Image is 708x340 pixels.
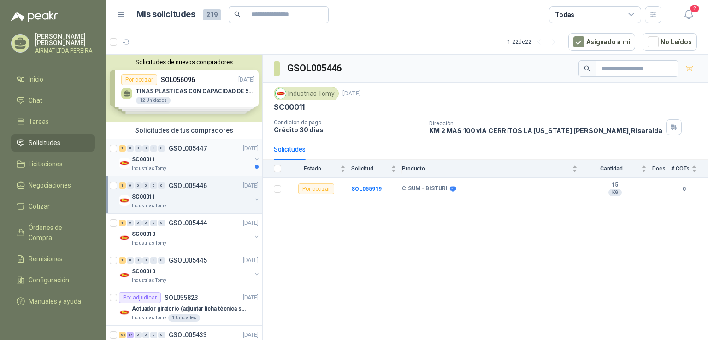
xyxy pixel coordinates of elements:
p: SC00011 [132,193,155,201]
div: Solicitudes [274,144,306,154]
div: 0 [127,145,134,152]
img: Company Logo [119,158,130,169]
th: Cantidad [583,160,652,178]
p: KM 2 MAS 100 vIA CERRITOS LA [US_STATE] [PERSON_NAME] , Risaralda [429,127,662,135]
span: Remisiones [29,254,63,264]
div: 0 [158,257,165,264]
div: 0 [158,145,165,152]
a: 1 0 0 0 0 0 GSOL005445[DATE] Company LogoSC00010Industrias Tomy [119,255,260,284]
button: 2 [680,6,697,23]
span: 219 [203,9,221,20]
div: 0 [150,332,157,338]
span: Producto [402,165,570,172]
p: GSOL005445 [169,257,207,264]
p: [DATE] [243,331,259,340]
button: No Leídos [643,33,697,51]
span: Manuales y ayuda [29,296,81,306]
p: Crédito 30 días [274,126,422,134]
div: 0 [135,220,142,226]
b: 15 [583,182,647,189]
th: Estado [287,160,351,178]
a: Negociaciones [11,176,95,194]
a: SOL055919 [351,186,382,192]
div: 0 [150,145,157,152]
a: 1 0 0 0 0 0 GSOL005447[DATE] Company LogoSC00011Industrias Tomy [119,143,260,172]
a: Por adjudicarSOL055823[DATE] Company LogoActuador giratorio (adjuntar ficha técnica si es diferen... [106,288,262,326]
img: Company Logo [276,88,286,99]
span: Solicitud [351,165,389,172]
th: Docs [652,160,671,178]
img: Logo peakr [11,11,58,22]
span: Chat [29,95,42,106]
div: Todas [555,10,574,20]
span: Inicio [29,74,43,84]
p: [DATE] [342,89,361,98]
h1: Mis solicitudes [136,8,195,21]
th: # COTs [671,160,708,178]
a: Cotizar [11,198,95,215]
p: [DATE] [243,256,259,265]
div: 0 [135,145,142,152]
div: 0 [158,220,165,226]
p: [DATE] [243,293,259,302]
p: Condición de pago [274,119,422,126]
div: 1 [119,145,126,152]
p: AIRMAT LTDA PEREIRA [35,48,95,53]
p: Industrias Tomy [132,314,166,322]
p: SC00011 [274,102,305,112]
div: 0 [142,220,149,226]
span: Cotizar [29,201,50,211]
span: Cantidad [583,165,639,172]
th: Producto [402,160,583,178]
span: Licitaciones [29,159,63,169]
p: GSOL005433 [169,332,207,338]
span: Órdenes de Compra [29,223,86,243]
div: 0 [127,257,134,264]
p: Industrias Tomy [132,277,166,284]
p: SOL055823 [165,294,198,301]
img: Company Logo [119,307,130,318]
p: GSOL005446 [169,182,207,189]
div: Por cotizar [298,183,334,194]
div: 0 [127,182,134,189]
p: [PERSON_NAME] [PERSON_NAME] [35,33,95,46]
span: # COTs [671,165,690,172]
a: Solicitudes [11,134,95,152]
p: Industrias Tomy [132,202,166,210]
div: Por adjudicar [119,292,161,303]
b: C.SUM - BISTURI [402,185,448,193]
div: 0 [150,220,157,226]
span: search [234,11,241,18]
a: Licitaciones [11,155,95,173]
p: [DATE] [243,219,259,228]
div: 0 [158,332,165,338]
img: Company Logo [119,232,130,243]
p: GSOL005444 [169,220,207,226]
div: 0 [135,257,142,264]
button: Solicitudes de nuevos compradores [110,59,259,65]
span: search [584,65,590,72]
div: 1 [119,220,126,226]
div: KG [608,189,622,196]
b: 0 [671,185,697,193]
a: Remisiones [11,250,95,268]
img: Company Logo [119,195,130,206]
span: Negociaciones [29,180,71,190]
p: Industrias Tomy [132,165,166,172]
div: 0 [142,145,149,152]
div: Solicitudes de tus compradores [106,122,262,139]
div: 0 [135,332,142,338]
div: 0 [135,182,142,189]
div: Solicitudes de nuevos compradoresPor cotizarSOL056096[DATE] TINAS PLASTICAS CON CAPACIDAD DE 50 K... [106,55,262,122]
p: [DATE] [243,144,259,153]
div: 1 [119,182,126,189]
p: [DATE] [243,182,259,190]
button: Asignado a mi [568,33,635,51]
div: 1 Unidades [168,314,200,322]
span: Estado [287,165,338,172]
div: 0 [150,257,157,264]
div: 169 [119,332,126,338]
p: SC00011 [132,155,155,164]
p: GSOL005447 [169,145,207,152]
